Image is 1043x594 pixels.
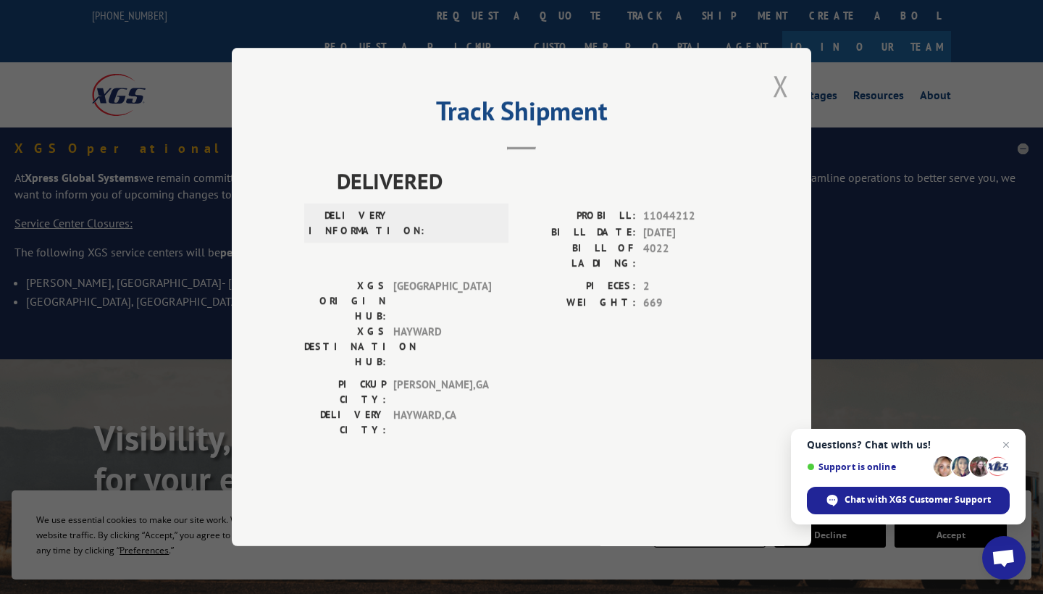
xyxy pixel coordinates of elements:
span: HAYWARD [393,324,491,369]
span: 4022 [643,240,739,271]
label: DELIVERY INFORMATION: [309,208,390,238]
span: [GEOGRAPHIC_DATA] [393,278,491,324]
span: 2 [643,278,739,295]
label: PROBILL: [521,208,636,225]
label: XGS ORIGIN HUB: [304,278,386,324]
h2: Track Shipment [304,101,739,128]
label: WEIGHT: [521,295,636,311]
span: Chat with XGS Customer Support [807,487,1010,514]
label: PICKUP CITY: [304,377,386,407]
label: XGS DESTINATION HUB: [304,324,386,369]
label: DELIVERY CITY: [304,407,386,438]
span: Questions? Chat with us! [807,439,1010,451]
span: HAYWARD , CA [393,407,491,438]
button: Close modal [768,66,793,106]
span: 669 [643,295,739,311]
label: BILL DATE: [521,225,636,241]
span: [DATE] [643,225,739,241]
span: 11044212 [643,208,739,225]
span: [PERSON_NAME] , GA [393,377,491,407]
span: Support is online [807,461,929,472]
label: PIECES: [521,278,636,295]
label: BILL OF LADING: [521,240,636,271]
span: DELIVERED [337,164,739,197]
a: Open chat [982,536,1026,580]
span: Chat with XGS Customer Support [845,493,991,506]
